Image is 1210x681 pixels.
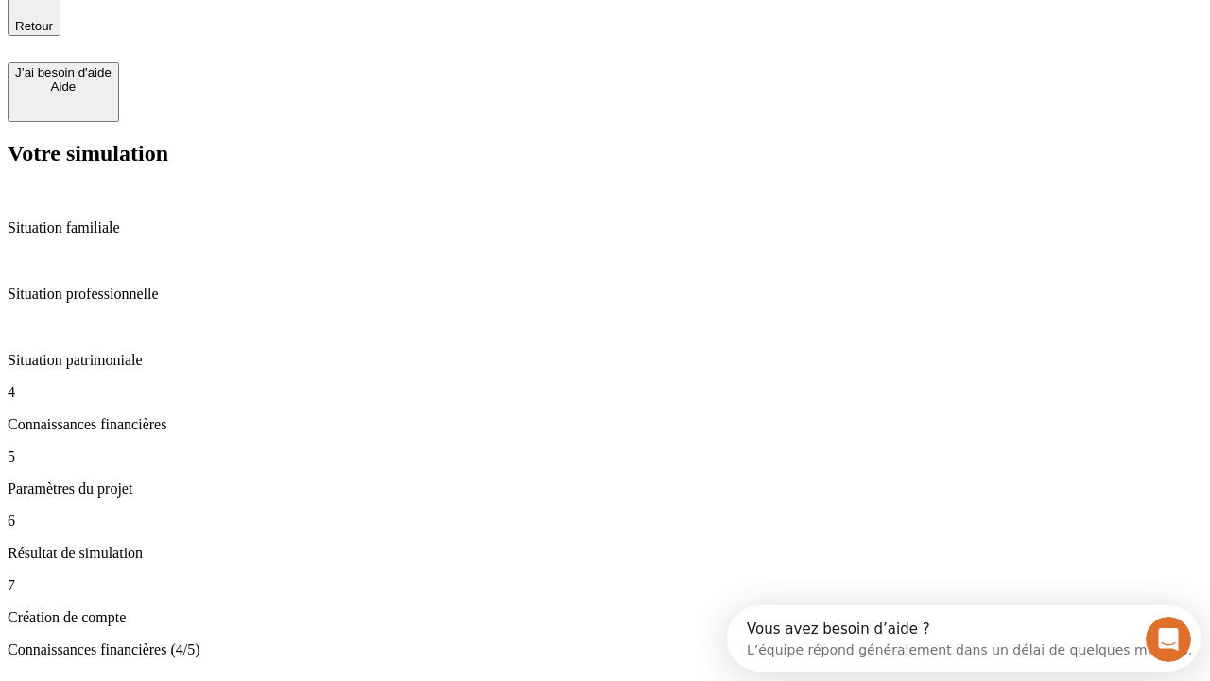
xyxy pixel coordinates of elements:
div: Ouvrir le Messenger Intercom [8,8,521,60]
div: J’ai besoin d'aide [15,65,112,79]
p: Paramètres du projet [8,480,1202,498]
p: 6 [8,513,1202,530]
p: Situation professionnelle [8,286,1202,303]
p: Connaissances financières (4/5) [8,641,1202,658]
iframe: Intercom live chat [1146,617,1191,662]
div: Aide [15,79,112,94]
span: Retour [15,19,53,33]
div: L’équipe répond généralement dans un délai de quelques minutes. [20,31,465,51]
button: J’ai besoin d'aideAide [8,62,119,122]
p: Situation familiale [8,219,1202,236]
p: Connaissances financières [8,416,1202,433]
p: 4 [8,384,1202,401]
p: 5 [8,448,1202,465]
p: Résultat de simulation [8,545,1202,562]
iframe: Intercom live chat discovery launcher [727,605,1201,672]
h2: Votre simulation [8,141,1202,166]
p: 7 [8,577,1202,594]
p: Situation patrimoniale [8,352,1202,369]
p: Création de compte [8,609,1202,626]
div: Vous avez besoin d’aide ? [20,16,465,31]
